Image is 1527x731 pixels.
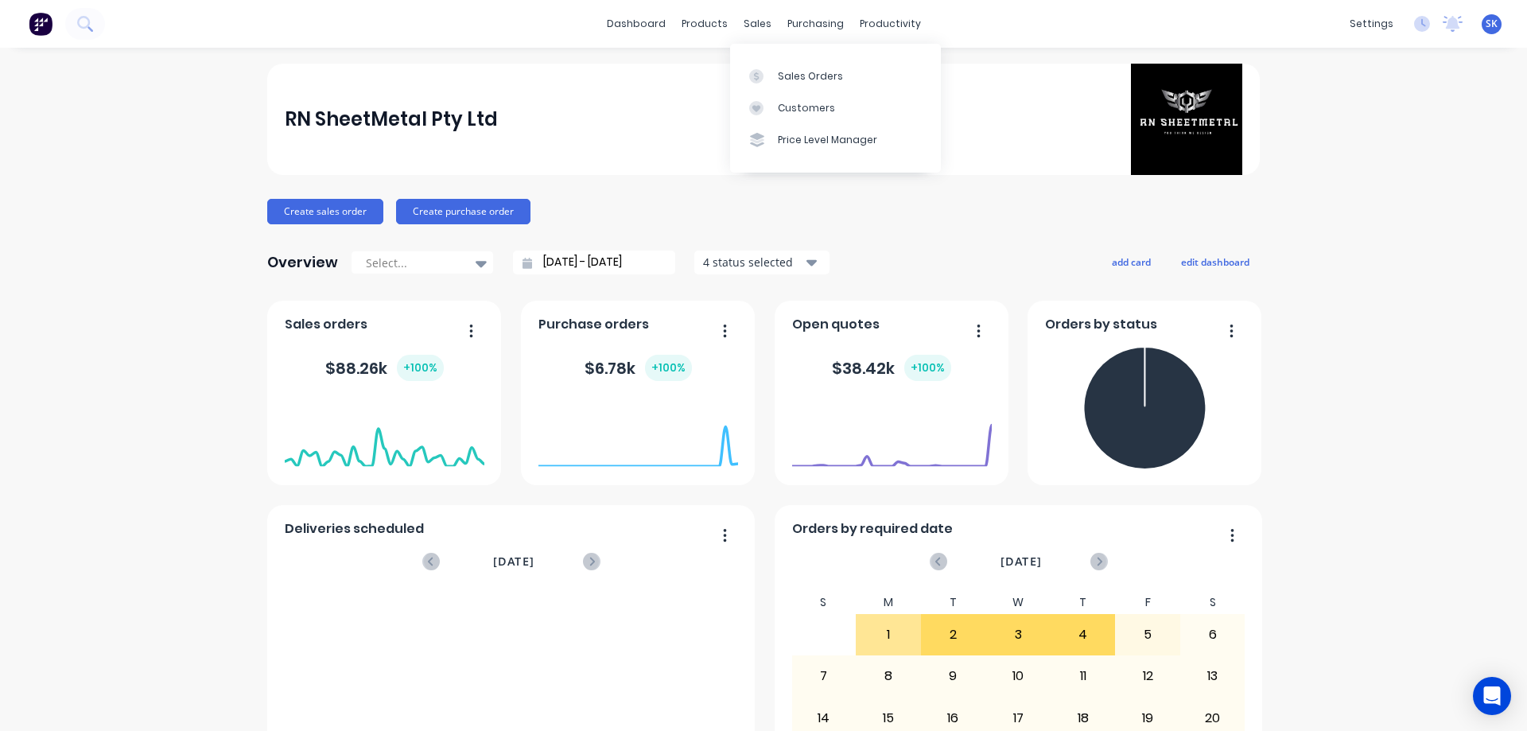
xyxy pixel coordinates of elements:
[922,656,985,696] div: 9
[904,355,951,381] div: + 100 %
[791,591,857,614] div: S
[1116,615,1179,655] div: 5
[832,355,951,381] div: $ 38.42k
[703,254,803,270] div: 4 status selected
[585,355,692,381] div: $ 6.78k
[1116,656,1179,696] div: 12
[986,615,1050,655] div: 3
[493,553,534,570] span: [DATE]
[921,591,986,614] div: T
[267,199,383,224] button: Create sales order
[1051,615,1115,655] div: 4
[792,656,856,696] div: 7
[396,199,530,224] button: Create purchase order
[736,12,779,36] div: sales
[599,12,674,36] a: dashboard
[857,656,920,696] div: 8
[986,656,1050,696] div: 10
[730,92,941,124] a: Customers
[1045,315,1157,334] span: Orders by status
[778,101,835,115] div: Customers
[1051,656,1115,696] div: 11
[1181,656,1245,696] div: 13
[645,355,692,381] div: + 100 %
[779,12,852,36] div: purchasing
[852,12,929,36] div: productivity
[285,103,498,135] div: RN SheetMetal Pty Ltd
[694,251,830,274] button: 4 status selected
[285,315,367,334] span: Sales orders
[1001,553,1042,570] span: [DATE]
[1486,17,1498,31] span: SK
[1102,251,1161,272] button: add card
[1181,615,1245,655] div: 6
[856,591,921,614] div: M
[397,355,444,381] div: + 100 %
[1180,591,1245,614] div: S
[1051,591,1116,614] div: T
[1473,677,1511,715] div: Open Intercom Messenger
[778,133,877,147] div: Price Level Manager
[29,12,52,36] img: Factory
[922,615,985,655] div: 2
[778,69,843,84] div: Sales Orders
[674,12,736,36] div: products
[730,124,941,156] a: Price Level Manager
[1131,64,1242,175] img: RN SheetMetal Pty Ltd
[1171,251,1260,272] button: edit dashboard
[325,355,444,381] div: $ 88.26k
[538,315,649,334] span: Purchase orders
[1342,12,1401,36] div: settings
[792,315,880,334] span: Open quotes
[985,591,1051,614] div: W
[792,519,953,539] span: Orders by required date
[1115,591,1180,614] div: F
[730,60,941,91] a: Sales Orders
[267,247,338,278] div: Overview
[857,615,920,655] div: 1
